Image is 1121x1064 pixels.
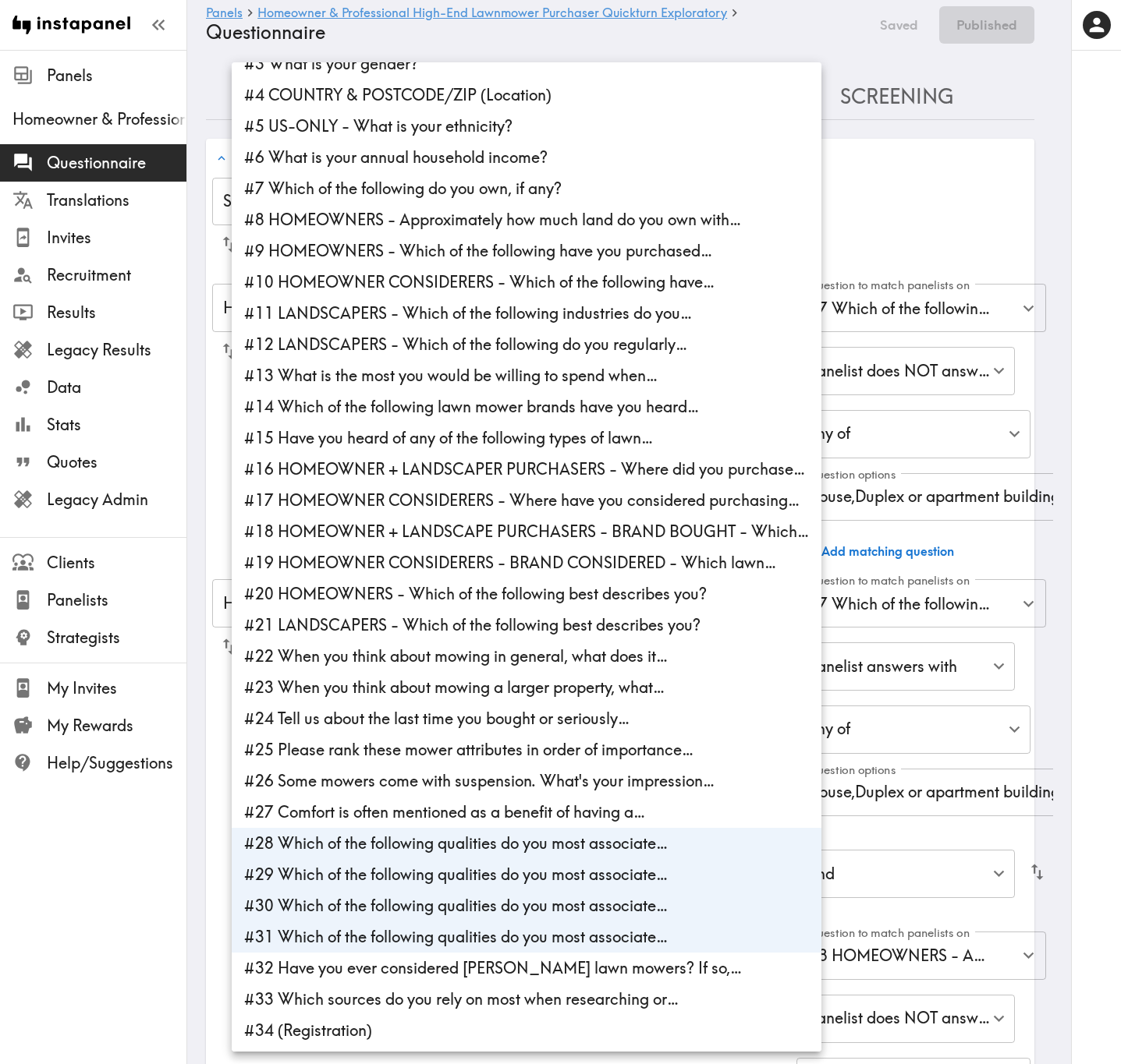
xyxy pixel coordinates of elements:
[232,547,821,578] li: #19 HOMEOWNER CONSIDERERS - BRAND CONSIDERED - Which lawn…
[232,1015,821,1046] li: #34 (Registration)
[232,765,821,797] li: #26 Some mowers come with suspension. What's your impression…
[232,329,821,360] li: #12 LANDSCAPERS - Which of the following do you regularly…
[232,890,821,921] li: #30 Which of the following qualities do you most associate…
[232,578,821,610] li: #20 HOMEOWNERS - Which of the following best describes you?
[232,267,821,298] li: #10 HOMEOWNER CONSIDERERS - Which of the following have…
[232,672,821,703] li: #23 When you think about mowing a larger property, what…
[232,454,821,485] li: #16 HOMEOWNER + LANDSCAPER PURCHASERS - Where did you purchase…
[232,48,821,80] li: #3 What is your gender?
[232,984,821,1015] li: #33 Which sources do you rely on most when researching or…
[232,422,821,454] li: #15 Have you heard of any of the following types of lawn…
[232,641,821,672] li: #22 When you think about mowing in general, what does it…
[232,235,821,267] li: #9 HOMEOWNERS - Which of the following have you purchased…
[232,734,821,765] li: #25 Please rank these mower attributes in order of importance…
[232,703,821,734] li: #24 Tell us about the last time you bought or seriously…
[232,828,821,859] li: #28 Which of the following qualities do you most associate…
[232,485,821,516] li: #17 HOMEOWNER CONSIDERERS - Where have you considered purchasing…
[232,953,821,984] li: #32 Have you ever considered [PERSON_NAME] lawn mowers? If so,…
[232,516,821,547] li: #18 HOMEOWNER + LANDSCAPE PURCHASERS - BRAND BOUGHT - Which…
[232,360,821,391] li: #13 What is the most you would be willing to spend when…
[232,298,821,329] li: #11 LANDSCAPERS - Which of the following industries do you…
[232,142,821,173] li: #6 What is your annual household income?
[232,610,821,641] li: #21 LANDSCAPERS - Which of the following best describes you?
[232,204,821,235] li: #8 HOMEOWNERS - Approximately how much land do you own with…
[232,80,821,111] li: #4 COUNTRY & POSTCODE/ZIP (Location)
[232,859,821,890] li: #29 Which of the following qualities do you most associate…
[232,391,821,422] li: #14 Which of the following lawn mower brands have you heard…
[232,173,821,204] li: #7 Which of the following do you own, if any?
[232,797,821,828] li: #27 Comfort is often mentioned as a benefit of having a…
[232,111,821,142] li: #5 US-ONLY - What is your ethnicity?
[232,921,821,953] li: #31 Which of the following qualities do you most associate…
